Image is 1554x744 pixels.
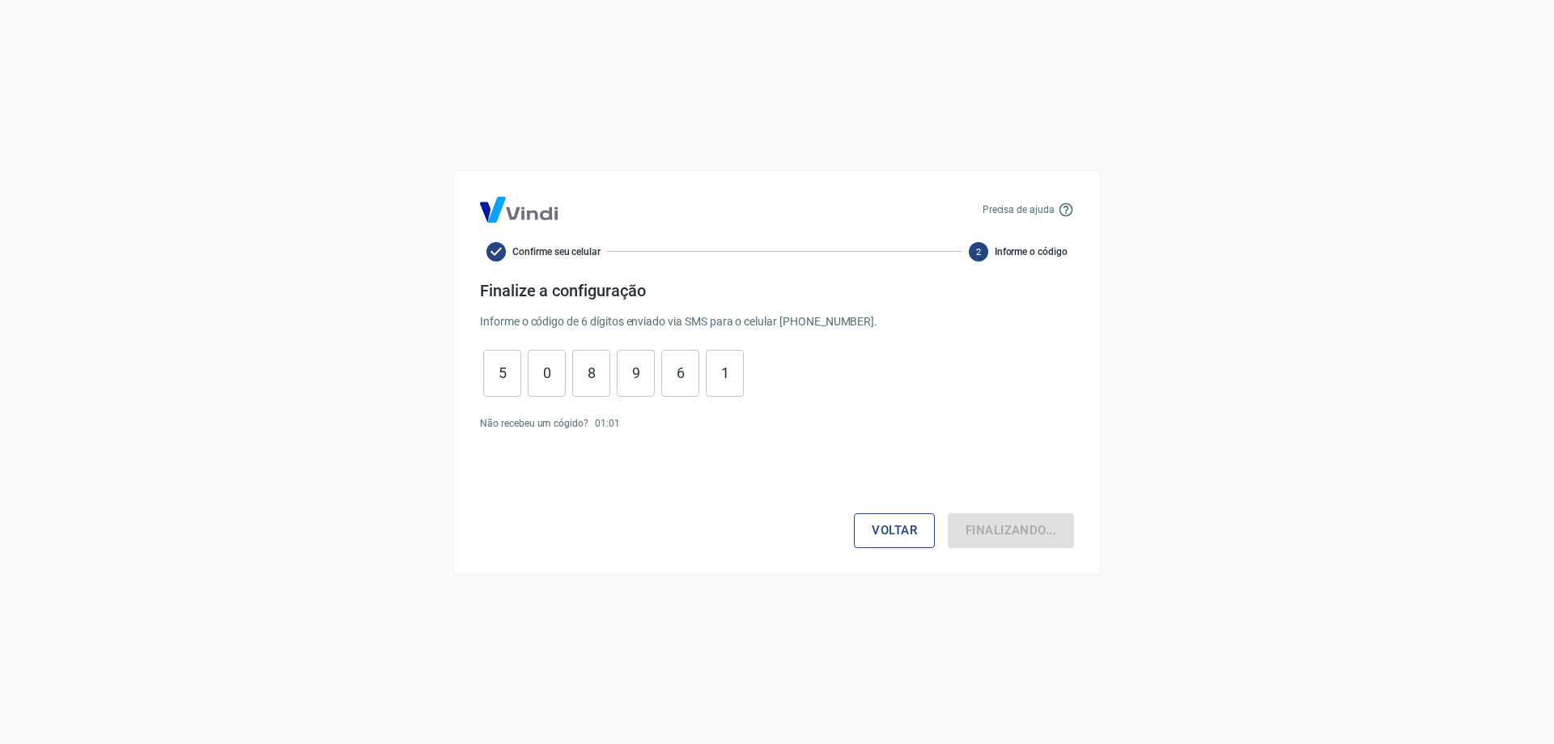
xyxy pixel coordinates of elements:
[976,246,981,257] text: 2
[595,416,620,431] p: 01 : 01
[854,513,935,547] button: Voltar
[983,202,1055,217] p: Precisa de ajuda
[480,281,1074,300] h4: Finalize a configuração
[995,244,1068,259] span: Informe o código
[480,197,558,223] img: Logo Vind
[480,313,1074,330] p: Informe o código de 6 dígitos enviado via SMS para o celular [PHONE_NUMBER] .
[512,244,601,259] span: Confirme seu celular
[480,416,588,431] p: Não recebeu um cógido?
